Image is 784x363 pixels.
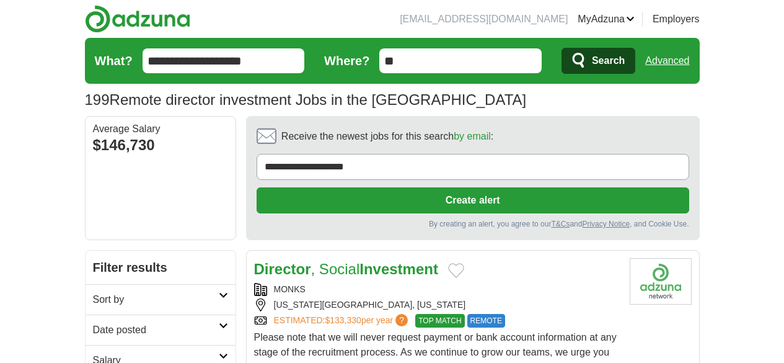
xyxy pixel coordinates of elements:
button: Add to favorite jobs [448,263,464,278]
div: $146,730 [93,134,228,156]
div: [US_STATE][GEOGRAPHIC_DATA], [US_STATE] [254,298,620,311]
a: Privacy Notice [582,220,630,228]
a: Sort by [86,284,236,315]
a: Employers [653,12,700,27]
a: by email [454,131,491,141]
span: REMOTE [467,314,505,328]
div: Average Salary [93,124,228,134]
div: By creating an alert, you agree to our and , and Cookie Use. [257,218,689,230]
h2: Date posted [93,323,219,338]
span: $133,330 [325,315,361,325]
a: Advanced [645,48,689,73]
strong: Director [254,261,311,277]
label: Where? [324,52,369,70]
a: Director, SocialInvestment [254,261,438,277]
li: [EMAIL_ADDRESS][DOMAIN_NAME] [400,12,568,27]
a: ESTIMATED:$133,330per year? [274,314,411,328]
h2: Filter results [86,251,236,284]
span: Search [592,48,625,73]
a: T&Cs [551,220,570,228]
img: Company logo [630,258,692,305]
div: MONKS [254,283,620,296]
h1: Remote director investment Jobs in the [GEOGRAPHIC_DATA] [85,91,527,108]
button: Search [562,48,635,74]
strong: Investment [359,261,438,277]
span: 199 [85,89,110,111]
a: MyAdzuna [578,12,635,27]
a: Date posted [86,315,236,345]
span: ? [395,314,408,326]
h2: Sort by [93,292,219,307]
img: Adzuna logo [85,5,190,33]
span: Receive the newest jobs for this search : [281,129,493,144]
button: Create alert [257,187,689,213]
label: What? [95,52,133,70]
span: TOP MATCH [415,314,464,328]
